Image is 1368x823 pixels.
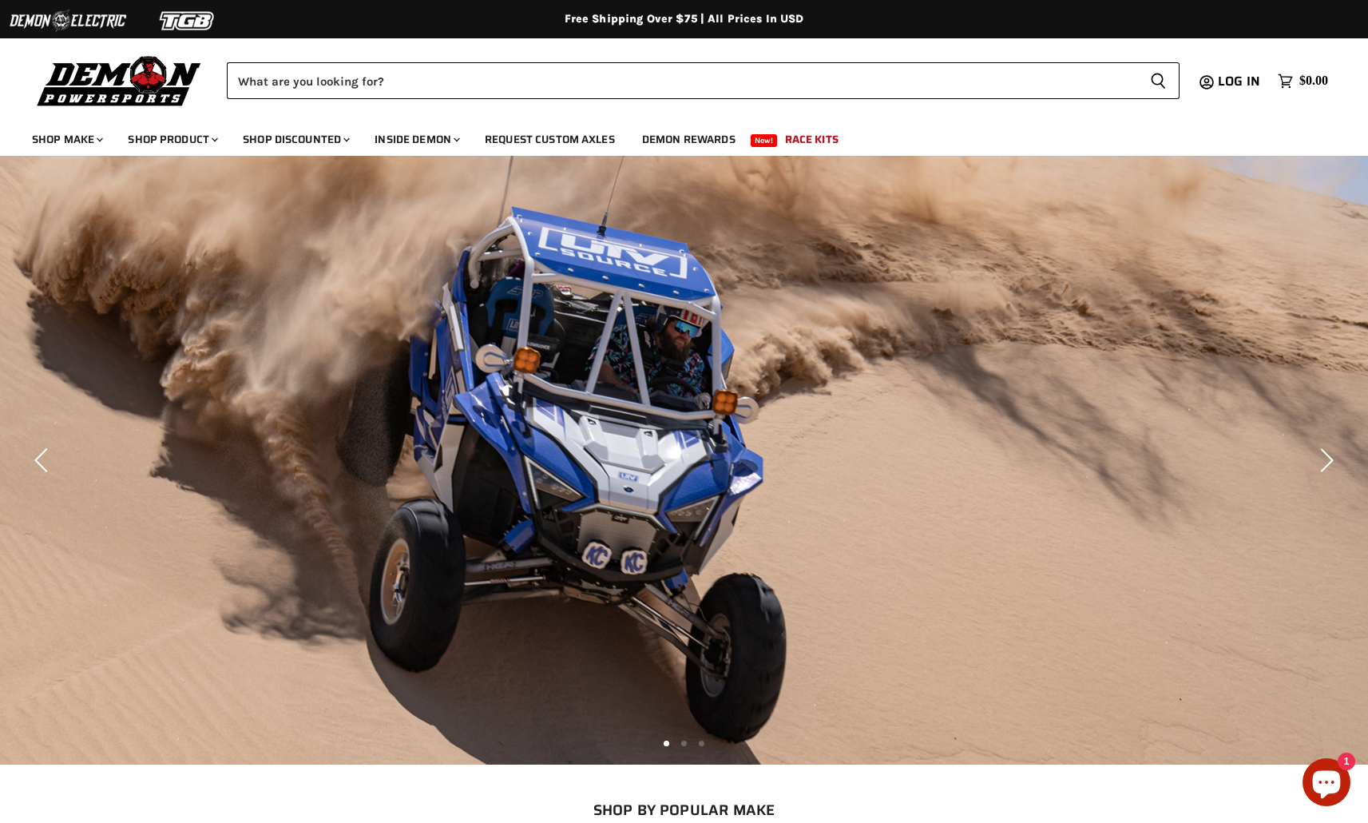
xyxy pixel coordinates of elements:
[1270,70,1336,93] a: $0.00
[1308,444,1340,476] button: Next
[8,6,128,36] img: Demon Electric Logo 2
[128,6,248,36] img: TGB Logo 2
[227,62,1137,99] input: Search
[1298,758,1355,810] inbox-online-store-chat: Shopify online store chat
[664,741,669,746] li: Page dot 1
[630,123,747,156] a: Demon Rewards
[1299,74,1328,89] span: $0.00
[473,123,627,156] a: Request Custom Axles
[363,123,470,156] a: Inside Demon
[20,123,113,156] a: Shop Make
[699,741,704,746] li: Page dot 3
[231,123,359,156] a: Shop Discounted
[20,117,1324,156] ul: Main menu
[751,134,778,147] span: New!
[1211,74,1270,89] a: Log in
[32,52,207,109] img: Demon Powersports
[1137,62,1180,99] button: Search
[65,801,1303,818] h2: SHOP BY POPULAR MAKE
[46,12,1323,26] div: Free Shipping Over $75 | All Prices In USD
[116,123,228,156] a: Shop Product
[1218,71,1260,91] span: Log in
[773,123,851,156] a: Race Kits
[28,444,60,476] button: Previous
[227,62,1180,99] form: Product
[681,741,687,746] li: Page dot 2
